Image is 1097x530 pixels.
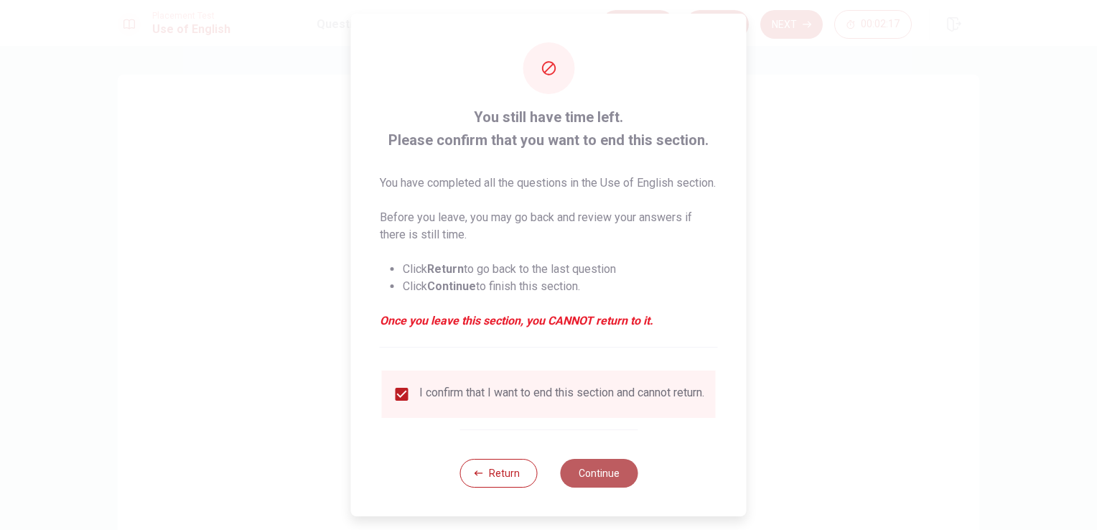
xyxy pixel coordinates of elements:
[380,312,718,330] em: Once you leave this section, you CANNOT return to it.
[380,209,718,243] p: Before you leave, you may go back and review your answers if there is still time.
[427,262,464,276] strong: Return
[403,278,718,295] li: Click to finish this section.
[380,106,718,152] span: You still have time left. Please confirm that you want to end this section.
[427,279,476,293] strong: Continue
[459,459,537,488] button: Return
[419,386,704,403] div: I confirm that I want to end this section and cannot return.
[380,175,718,192] p: You have completed all the questions in the Use of English section.
[560,459,638,488] button: Continue
[403,261,718,278] li: Click to go back to the last question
